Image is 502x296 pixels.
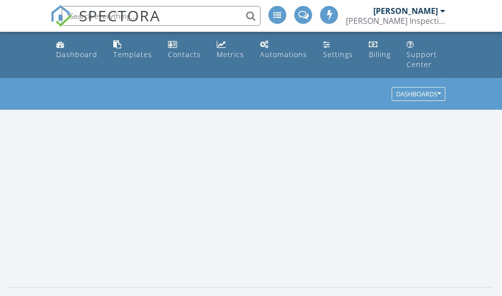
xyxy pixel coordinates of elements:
[256,36,311,64] a: Automations (Advanced)
[346,16,445,26] div: Thornhill Inspection Services Inc
[373,6,438,16] div: [PERSON_NAME]
[50,5,72,27] img: The Best Home Inspection Software - Spectora
[109,36,156,64] a: Templates
[56,50,97,59] div: Dashboard
[213,36,248,64] a: Metrics
[52,36,101,64] a: Dashboard
[403,36,450,74] a: Support Center
[396,91,441,98] div: Dashboards
[164,36,205,64] a: Contacts
[369,50,391,59] div: Billing
[50,13,161,34] a: SPECTORA
[217,50,244,59] div: Metrics
[113,50,152,59] div: Templates
[168,50,201,59] div: Contacts
[260,50,307,59] div: Automations
[319,36,357,64] a: Settings
[407,50,437,69] div: Support Center
[62,6,260,26] input: Search everything...
[392,87,445,101] button: Dashboards
[365,36,395,64] a: Billing
[323,50,353,59] div: Settings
